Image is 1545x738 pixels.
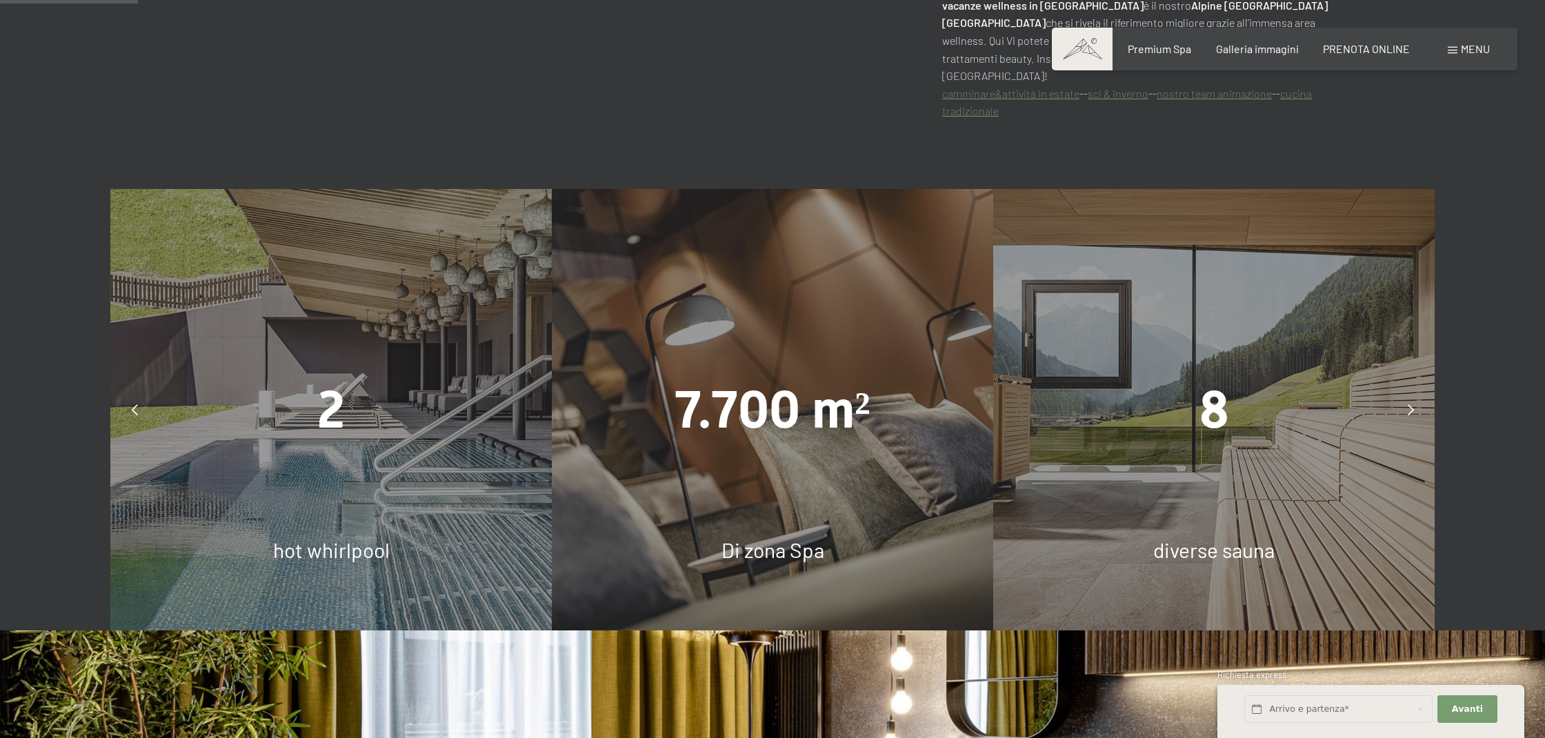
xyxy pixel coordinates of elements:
span: 2 [317,379,345,440]
span: Richiesta express [1217,669,1286,680]
a: sci & inverno [1088,87,1148,100]
span: Di zona Spa [721,537,824,562]
a: PRENOTA ONLINE [1323,42,1410,55]
span: hot whirlpool [273,537,390,562]
a: Galleria immagini [1216,42,1299,55]
span: 8 [1199,379,1229,440]
span: Avanti [1452,703,1483,715]
a: camminare&attività in estate [942,87,1079,100]
span: diverse sauna [1153,537,1275,562]
button: Avanti [1437,695,1497,724]
a: nostro team animazione [1157,87,1272,100]
span: 7.700 m² [675,379,870,440]
a: Premium Spa [1128,42,1191,55]
span: Menu [1461,42,1490,55]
